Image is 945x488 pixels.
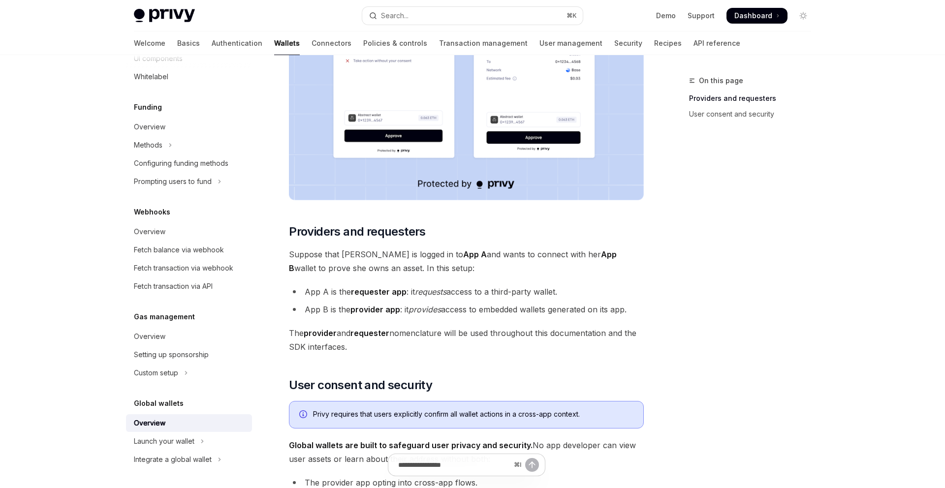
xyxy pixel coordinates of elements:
div: Fetch transaction via API [134,280,213,292]
button: Toggle Methods section [126,136,252,154]
div: Custom setup [134,367,178,379]
a: Fetch transaction via webhook [126,259,252,277]
a: Recipes [654,31,682,55]
a: Overview [126,223,252,241]
div: Overview [134,226,165,238]
div: Launch your wallet [134,435,194,447]
div: Overview [134,121,165,133]
div: Overview [134,417,165,429]
a: Fetch balance via webhook [126,241,252,259]
div: Configuring funding methods [134,157,228,169]
a: Authentication [212,31,262,55]
button: Toggle Custom setup section [126,364,252,382]
strong: provider app [350,305,400,314]
svg: Info [299,410,309,420]
a: Overview [126,328,252,345]
a: Support [688,11,715,21]
a: Configuring funding methods [126,154,252,172]
h5: Global wallets [134,397,184,409]
strong: requester [350,328,389,338]
button: Toggle Launch your wallet section [126,432,252,450]
strong: App A [463,249,487,259]
a: Security [614,31,642,55]
h5: Funding [134,101,162,113]
a: Overview [126,414,252,432]
a: User consent and security [689,106,819,122]
em: provides [409,305,441,314]
div: Privy requires that users explicitly confirm all wallet actions in a cross-app context. [313,409,633,420]
a: Wallets [274,31,300,55]
img: light logo [134,9,195,23]
div: Whitelabel [134,71,168,83]
span: No app developer can view user assets or learn about their address without both: [289,438,644,466]
div: Integrate a global wallet [134,454,212,465]
button: Toggle Prompting users to fund section [126,173,252,190]
a: Providers and requesters [689,91,819,106]
a: User management [539,31,602,55]
a: Policies & controls [363,31,427,55]
input: Ask a question... [398,454,510,476]
div: Overview [134,331,165,342]
span: ⌘ K [567,12,577,20]
span: On this page [699,75,743,87]
strong: provider [304,328,337,338]
strong: Global wallets are built to safeguard user privacy and security. [289,440,533,450]
button: Send message [525,458,539,472]
li: App B is the : it access to embedded wallets generated on its app. [289,303,644,316]
button: Open search [362,7,583,25]
div: Fetch transaction via webhook [134,262,233,274]
span: User consent and security [289,377,432,393]
a: Transaction management [439,31,528,55]
div: Fetch balance via webhook [134,244,224,256]
div: Prompting users to fund [134,176,212,187]
div: Search... [381,10,409,22]
strong: requester app [351,287,407,297]
em: requests [415,287,446,297]
a: Demo [656,11,676,21]
button: Toggle dark mode [795,8,811,24]
a: Fetch transaction via API [126,277,252,295]
span: The and nomenclature will be used throughout this documentation and the SDK interfaces. [289,326,644,354]
h5: Gas management [134,311,195,323]
a: Welcome [134,31,165,55]
div: Setting up sponsorship [134,349,209,361]
span: Dashboard [734,11,772,21]
strong: App B [289,249,617,273]
a: Dashboard [726,8,787,24]
li: App A is the : it access to a third-party wallet. [289,285,644,299]
a: Setting up sponsorship [126,346,252,364]
div: Methods [134,139,162,151]
span: Providers and requesters [289,224,426,240]
button: Toggle Integrate a global wallet section [126,451,252,468]
h5: Webhooks [134,206,170,218]
span: Suppose that [PERSON_NAME] is logged in to and wants to connect with her wallet to prove she owns... [289,247,644,275]
a: Basics [177,31,200,55]
a: Connectors [312,31,351,55]
a: Whitelabel [126,68,252,86]
a: Overview [126,118,252,136]
a: API reference [693,31,740,55]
